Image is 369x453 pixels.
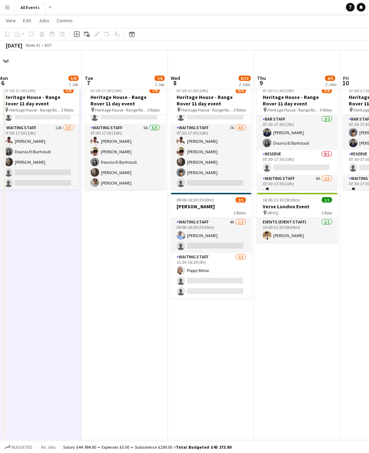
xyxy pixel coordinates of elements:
span: VR HQ [267,210,279,216]
div: 2 Jobs [325,82,337,87]
span: Week 41 [24,42,42,48]
div: BST [45,42,52,48]
span: Heritage House - Range Rover 11 day event [181,107,234,113]
span: Fri [343,75,349,81]
span: 2/5 [236,197,246,203]
span: 8 [170,79,180,87]
div: Salary £44 984.80 + Expenses £0.00 + Subsistence £289.00 = [63,444,231,450]
h3: Heritage House - Range Rover 11 day event [257,94,338,107]
span: 07:30-17:30 (10h) [177,88,208,93]
span: Tue [85,75,93,81]
span: 3 Roles [320,107,332,113]
div: 1 Job [155,82,164,87]
app-card-role: Reserve0/107:30-17:30 (10h) [257,150,338,175]
app-card-role: Waiting Staff6A5/507:30-17:30 (10h)[PERSON_NAME][PERSON_NAME]Dounia El Barhdadi[PERSON_NAME][PERS... [85,124,165,190]
span: 7/8 [155,76,165,81]
span: All jobs [40,444,57,450]
app-job-card: 07:30-17:30 (10h)7/8Heritage House - Range Rover 11 day event Heritage House - Range Rover 11 day... [85,83,165,190]
span: 09:00-16:30 (7h30m) [177,197,214,203]
button: All Events [15,0,46,14]
span: 16:00-21:30 (5h30m) [263,197,300,203]
app-card-role: Waiting Staff1/311:30-16:30 (5h)Poppy Bilton [171,253,252,298]
span: 9 [256,79,266,87]
span: Budgeted [12,445,32,450]
span: Total Budgeted £45 273.80 [176,444,231,450]
span: 1/1 [322,197,332,203]
h3: Heritage House - Range Rover 11 day event [85,94,165,107]
span: 1 Role [321,210,332,216]
span: 10 [342,79,349,87]
span: 3/8 [322,88,332,93]
span: Jobs [39,17,49,24]
span: 07:30-17:30 (10h) [90,88,122,93]
div: 2 Jobs [239,82,250,87]
span: 7/8 [150,88,160,93]
span: Comms [57,17,73,24]
app-card-role: Waiting Staff6A1/507:30-17:30 (10h)[PERSON_NAME] [257,175,338,241]
a: Edit [20,16,34,25]
span: 07:30-17:30 (10h) [263,88,294,93]
span: 3 Roles [147,107,160,113]
span: 3 Roles [61,107,74,113]
span: 5/8 [63,88,74,93]
app-card-role: Waiting Staff4A1/209:00-16:30 (7h30m)[PERSON_NAME] [171,218,252,253]
app-job-card: 07:30-17:30 (10h)6/8Heritage House - Range Rover 11 day event Heritage House - Range Rover 11 day... [171,83,252,190]
div: [DATE] [6,42,22,49]
h3: Heritage House - Range Rover 11 day event [171,94,252,107]
span: Heritage House - Range Rover 11 day event [95,107,147,113]
span: View [6,17,16,24]
span: 8/13 [239,76,251,81]
span: Wed [171,75,180,81]
span: Heritage House - Range Rover 11 day event [267,107,320,113]
span: 4/9 [325,76,335,81]
span: Edit [23,17,31,24]
span: 5/8 [68,76,79,81]
app-job-card: 16:00-21:30 (5h30m)1/1Verve London Event VR HQ1 RoleEvents (Event Staff)1/116:00-21:30 (5h30m)[PE... [257,193,338,243]
app-job-card: 09:00-16:30 (7h30m)2/5[PERSON_NAME]2 RolesWaiting Staff4A1/209:00-16:30 (7h30m)[PERSON_NAME] Wait... [171,193,252,298]
span: 7 [84,79,93,87]
app-card-role: Events (Event Staff)1/116:00-21:30 (5h30m)[PERSON_NAME] [257,218,338,243]
h3: Verve London Event [257,203,338,210]
span: 6/8 [236,88,246,93]
span: 07:30-17:30 (10h) [4,88,36,93]
a: Jobs [36,16,52,25]
app-card-role: Bar Staff2/207:30-17:30 (10h)[PERSON_NAME]Dounia El Barhdadi [257,115,338,150]
a: View [3,16,19,25]
app-card-role: Waiting Staff7A4/507:30-17:30 (10h)[PERSON_NAME][PERSON_NAME][PERSON_NAME][PERSON_NAME] [171,124,252,190]
span: 3 Roles [234,107,246,113]
button: Budgeted [4,443,34,451]
span: 2 Roles [234,210,246,216]
span: Heritage House - Range Rover 11 day event [9,107,61,113]
span: Thu [257,75,266,81]
a: Comms [54,16,76,25]
div: 1 Job [69,82,78,87]
h3: [PERSON_NAME] [171,203,252,210]
app-job-card: 07:30-17:30 (10h)3/8Heritage House - Range Rover 11 day event Heritage House - Range Rover 11 day... [257,83,338,190]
